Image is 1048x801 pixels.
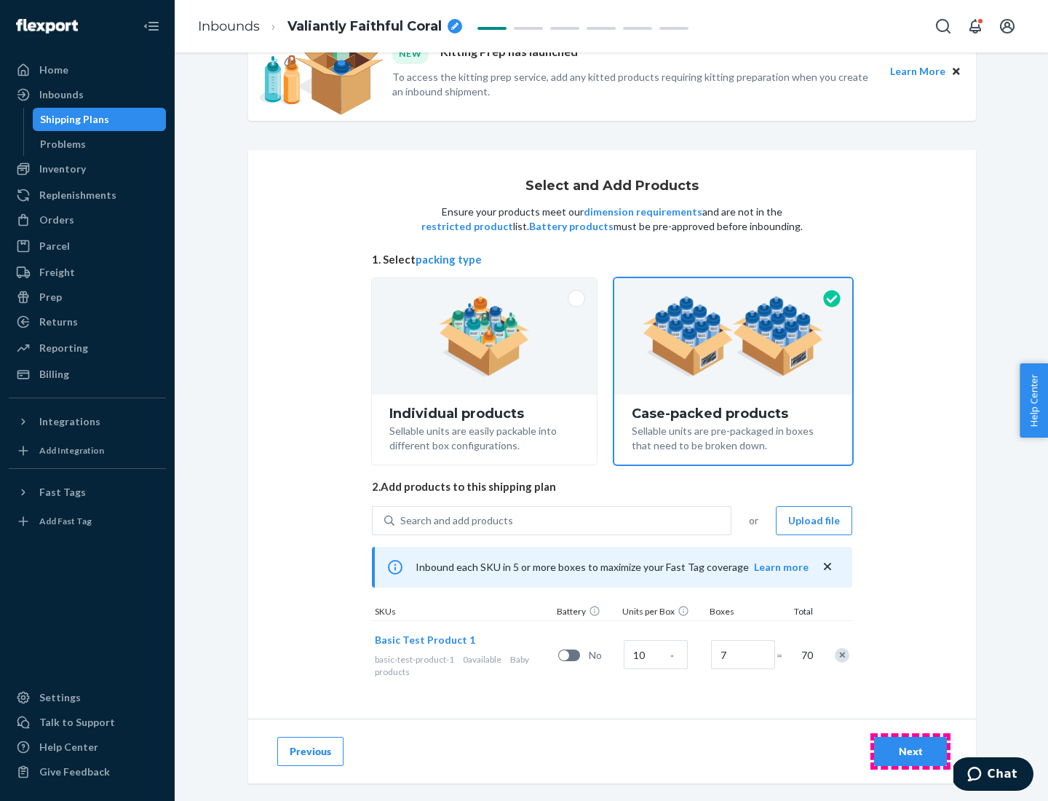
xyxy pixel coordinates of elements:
button: close [820,559,835,575]
button: Talk to Support [9,711,166,734]
p: Ensure your products meet our and are not in the list. must be pre-approved before inbounding. [420,205,804,234]
button: Close Navigation [137,12,166,41]
div: Boxes [707,605,779,620]
span: 0 available [463,654,501,665]
div: NEW [392,44,429,63]
a: Home [9,58,166,82]
span: No [589,648,618,663]
a: Orders [9,208,166,232]
div: Add Fast Tag [39,515,92,527]
div: Billing [39,367,69,382]
a: Add Integration [9,439,166,462]
div: Sellable units are pre-packaged in boxes that need to be broken down. [632,421,835,453]
button: Learn more [754,560,809,575]
button: packing type [416,252,482,267]
ol: breadcrumbs [186,5,474,48]
div: Next [886,744,934,759]
a: Settings [9,686,166,709]
a: Replenishments [9,184,166,207]
img: case-pack.59cecea509d18c883b923b81aeac6d0b.png [643,296,824,376]
a: Shipping Plans [33,108,167,131]
h1: Select and Add Products [525,179,699,194]
a: Inventory [9,157,166,181]
a: Inbounds [198,18,260,34]
button: Open notifications [961,12,990,41]
iframe: Opens a widget where you can chat to one of our agents [953,757,1033,794]
a: Reporting [9,336,166,360]
div: Sellable units are easily packable into different box configurations. [389,421,579,453]
div: Inventory [39,162,86,176]
button: Learn More [890,63,945,79]
a: Help Center [9,735,166,759]
button: dimension requirements [584,205,702,219]
span: or [749,513,758,528]
div: Reporting [39,341,88,355]
button: Upload file [776,506,852,535]
div: Home [39,63,68,77]
a: Add Fast Tag [9,510,166,533]
div: Problems [40,137,86,151]
div: Individual products [389,406,579,421]
div: Shipping Plans [40,112,109,127]
div: Total [779,605,816,620]
button: Open account menu [993,12,1022,41]
a: Inbounds [9,83,166,106]
div: Talk to Support [39,715,115,730]
div: Returns [39,315,78,329]
div: Case-packed products [632,406,835,421]
p: To access the kitting prep service, add any kitted products requiring kitting preparation when yo... [392,70,877,99]
div: Freight [39,265,75,280]
span: 1. Select [372,252,852,267]
a: Parcel [9,234,166,258]
button: restricted product [421,219,513,234]
input: Case Quantity [624,640,688,669]
div: Inbound each SKU in 5 or more boxes to maximize your Fast Tag coverage [372,547,852,588]
button: Battery products [529,219,614,234]
div: Help Center [39,740,98,754]
div: Units per Box [619,605,707,620]
button: Close [948,63,964,79]
div: Baby products [375,653,552,678]
span: 70 [798,648,813,663]
button: Help Center [1020,363,1048,438]
div: Prep [39,290,62,304]
div: Remove Item [835,648,849,663]
span: basic-test-product-1 [375,654,454,665]
div: Give Feedback [39,765,110,779]
input: Number of boxes [711,640,775,669]
span: 2. Add products to this shipping plan [372,479,852,494]
button: Fast Tags [9,481,166,504]
a: Returns [9,310,166,334]
a: Freight [9,261,166,284]
a: Billing [9,363,166,386]
button: Next [874,737,947,766]
button: Give Feedback [9,760,166,784]
span: Valiantly Faithful Coral [287,17,442,36]
a: Prep [9,285,166,309]
a: Problems [33,133,167,156]
button: Open Search Box [929,12,958,41]
span: Basic Test Product 1 [375,634,475,646]
span: = [777,648,791,663]
img: individual-pack.facf35554cb0f1810c75b2bd6df2d64e.png [439,296,530,376]
div: Integrations [39,414,100,429]
div: Replenishments [39,188,116,202]
div: Inbounds [39,87,84,102]
button: Integrations [9,410,166,433]
div: Add Integration [39,444,104,457]
div: Parcel [39,239,70,253]
div: Settings [39,690,81,705]
div: Battery [554,605,619,620]
button: Previous [277,737,344,766]
div: Search and add products [400,513,513,528]
p: Kitting Prep has launched [440,44,578,63]
div: Fast Tags [39,485,86,500]
button: Basic Test Product 1 [375,633,475,647]
div: Orders [39,213,74,227]
div: SKUs [372,605,554,620]
img: Flexport logo [16,19,78,33]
